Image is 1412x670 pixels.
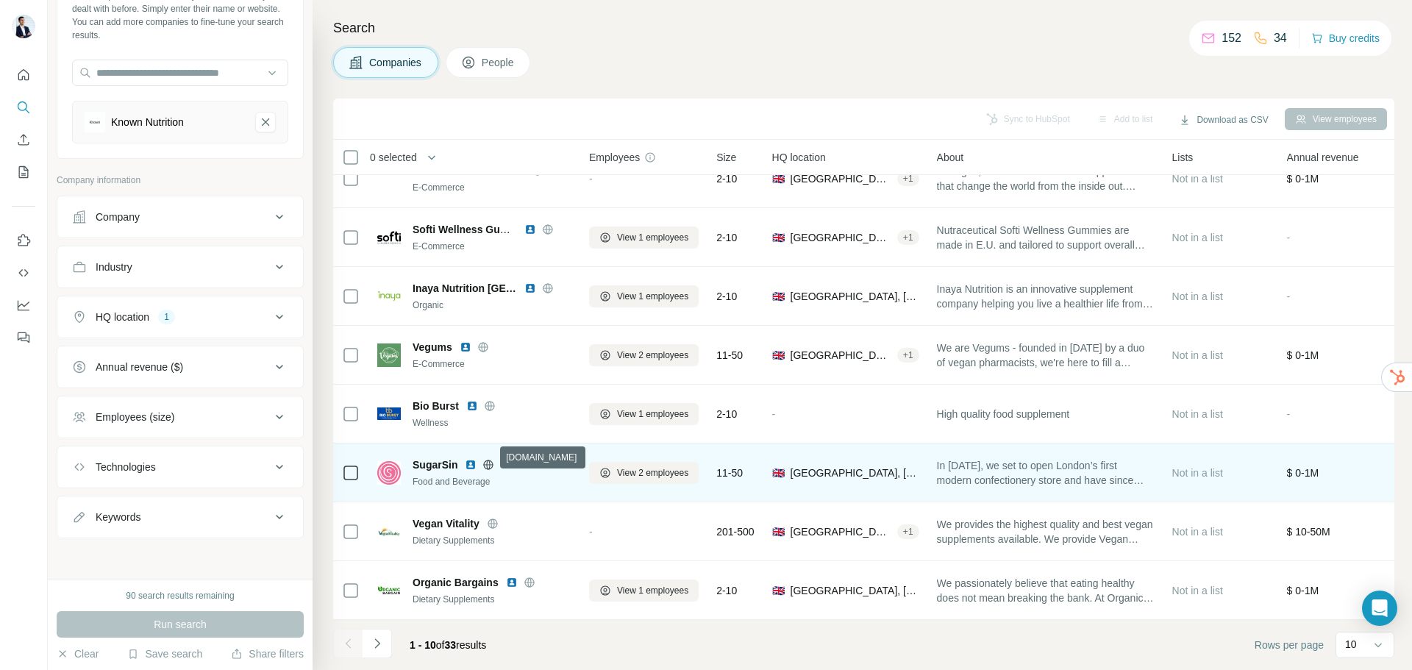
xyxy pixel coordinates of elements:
[413,416,571,430] div: Wellness
[377,461,401,485] img: Logo of SugarSin
[1172,408,1223,420] span: Not in a list
[413,475,571,488] div: Food and Beverage
[466,400,478,412] img: LinkedIn logo
[937,341,1155,370] span: We are Vegums - founded in [DATE] by a duo of vegan pharmacists, we're here to fill a serious gap...
[1172,291,1223,302] span: Not in a list
[716,348,743,363] span: 11-50
[1287,467,1319,479] span: $ 0-1M
[716,524,754,539] span: 201-500
[96,460,156,474] div: Technologies
[791,466,919,480] span: [GEOGRAPHIC_DATA], [GEOGRAPHIC_DATA]
[413,457,457,472] span: SugarSin
[617,584,688,597] span: View 1 employees
[772,289,785,304] span: 🇬🇧
[96,210,140,224] div: Company
[96,410,174,424] div: Employees (size)
[413,281,517,296] span: Inaya Nutrition [GEOGRAPHIC_DATA]
[716,171,737,186] span: 2-10
[445,639,457,651] span: 33
[1311,28,1380,49] button: Buy credits
[377,527,401,536] img: Logo of Vegan Vitality
[1172,526,1223,538] span: Not in a list
[413,240,571,253] div: E-Commerce
[772,150,826,165] span: HQ location
[57,646,99,661] button: Clear
[772,583,785,598] span: 🇬🇧
[158,310,175,324] div: 1
[617,349,688,362] span: View 2 employees
[413,224,532,235] span: Softi Wellness Gummies
[1287,526,1330,538] span: $ 10-50M
[937,223,1155,252] span: Nutraceutical Softi Wellness Gummies are made in E.U. and tailored to support overall health and ...
[12,292,35,318] button: Dashboard
[57,499,303,535] button: Keywords
[772,348,785,363] span: 🇬🇧
[791,348,891,363] span: [GEOGRAPHIC_DATA]
[96,360,183,374] div: Annual revenue ($)
[1287,232,1291,243] span: -
[589,526,593,538] span: -
[1172,150,1194,165] span: Lists
[506,577,518,588] img: LinkedIn logo
[716,466,743,480] span: 11-50
[772,171,785,186] span: 🇬🇧
[465,459,477,471] img: LinkedIn logo
[772,230,785,245] span: 🇬🇧
[937,576,1155,605] span: We passionately believe that eating healthy does not mean breaking the bank. At Organic Bargains,...
[413,534,571,547] div: Dietary Supplements
[772,524,785,539] span: 🇬🇧
[772,408,776,420] span: -
[1362,591,1397,626] div: Open Intercom Messenger
[57,174,304,187] p: Company information
[617,407,688,421] span: View 1 employees
[482,55,516,70] span: People
[716,407,737,421] span: 2-10
[589,227,699,249] button: View 1 employees
[589,173,593,185] span: -
[897,349,919,362] div: + 1
[897,231,919,244] div: + 1
[589,403,699,425] button: View 1 employees
[410,639,436,651] span: 1 - 10
[791,289,919,304] span: [GEOGRAPHIC_DATA], [GEOGRAPHIC_DATA], [GEOGRAPHIC_DATA]
[413,357,571,371] div: E-Commerce
[12,260,35,286] button: Use Surfe API
[377,343,401,367] img: Logo of Vegums
[377,407,401,419] img: Logo of Bio Burst
[937,164,1155,193] span: Next-gen, nutritionist formulated supplements that change the world from the inside out. Founder ...
[370,150,417,165] span: 0 selected
[413,593,571,606] div: Dietary Supplements
[589,150,640,165] span: Employees
[1169,109,1278,131] button: Download as CSV
[333,18,1394,38] h4: Search
[369,55,423,70] span: Companies
[1287,150,1359,165] span: Annual revenue
[1172,467,1223,479] span: Not in a list
[377,226,401,249] img: Logo of Softi Wellness Gummies
[897,172,919,185] div: + 1
[57,349,303,385] button: Annual revenue ($)
[12,324,35,351] button: Feedback
[1172,585,1223,596] span: Not in a list
[126,589,234,602] div: 90 search results remaining
[617,290,688,303] span: View 1 employees
[617,466,688,480] span: View 2 employees
[1345,637,1357,652] p: 10
[1172,173,1223,185] span: Not in a list
[1287,408,1291,420] span: -
[1287,349,1319,361] span: $ 0-1M
[96,310,149,324] div: HQ location
[772,466,785,480] span: 🇬🇧
[1287,291,1291,302] span: -
[410,639,486,651] span: results
[1255,638,1324,652] span: Rows per page
[413,516,479,531] span: Vegan Vitality
[85,112,105,132] img: Known Nutrition-logo
[937,517,1155,546] span: We provides the highest quality and best vegan supplements available. We provide Vegan Omega 3 Al...
[57,299,303,335] button: HQ location1
[12,159,35,185] button: My lists
[589,285,699,307] button: View 1 employees
[937,282,1155,311] span: Inaya Nutrition is an innovative supplement company helping you live a healthier life from the be...
[716,583,737,598] span: 2-10
[937,458,1155,488] span: In [DATE], we set to open London’s first modern confectionery store and have since become globall...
